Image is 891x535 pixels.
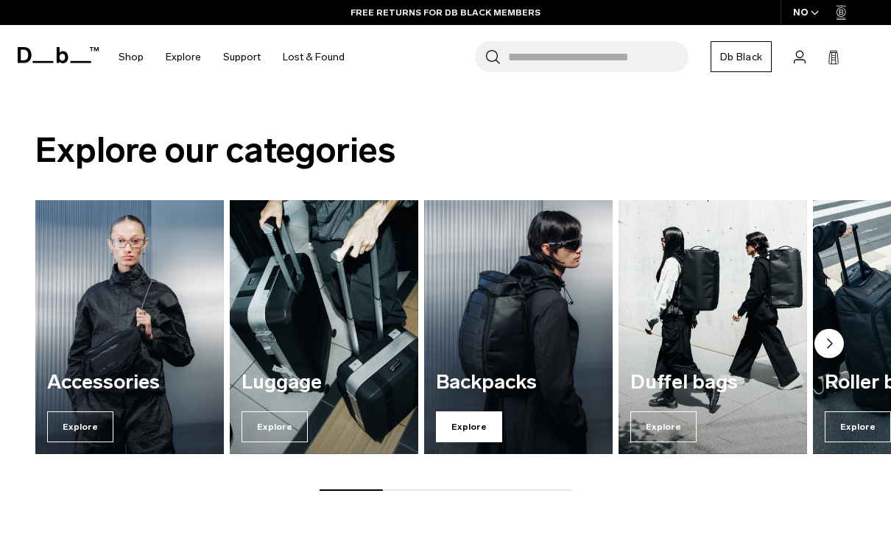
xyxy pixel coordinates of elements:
[630,411,697,442] span: Explore
[230,200,418,455] a: Luggage Explore
[108,25,356,89] nav: Main Navigation
[424,200,613,455] a: Backpacks Explore
[35,200,224,455] a: Accessories Explore
[424,200,613,455] div: 3 / 7
[711,41,772,72] a: Db Black
[825,411,891,442] span: Explore
[166,31,201,83] a: Explore
[35,124,856,177] h2: Explore our categories
[119,31,144,83] a: Shop
[814,329,844,361] button: Next slide
[242,372,406,394] h3: Luggage
[283,31,345,83] a: Lost & Found
[436,411,502,442] span: Explore
[436,372,601,394] h3: Backpacks
[223,31,261,83] a: Support
[35,200,224,455] div: 1 / 7
[619,200,807,455] div: 4 / 7
[242,411,308,442] span: Explore
[47,372,212,394] h3: Accessories
[619,200,807,455] a: Duffel bags Explore
[351,6,540,19] a: FREE RETURNS FOR DB BLACK MEMBERS
[47,411,113,442] span: Explore
[230,200,418,455] div: 2 / 7
[630,372,795,394] h3: Duffel bags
